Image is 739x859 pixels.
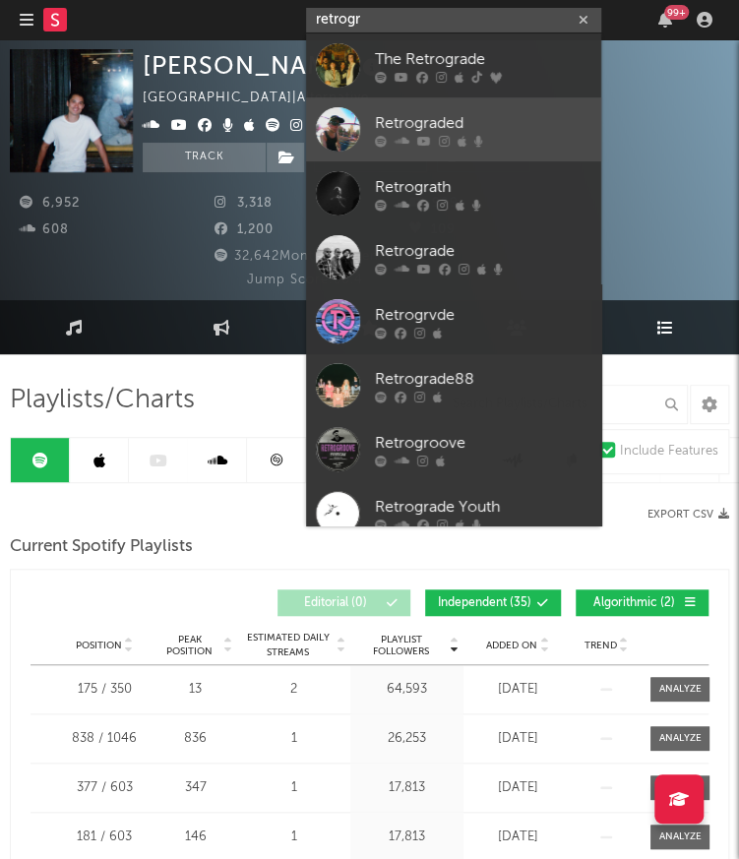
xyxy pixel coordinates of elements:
[375,367,591,391] div: Retrograde88
[375,111,591,135] div: Retrograded
[242,828,345,847] div: 1
[664,5,689,20] div: 99 +
[143,49,387,82] div: [PERSON_NAME]
[468,828,567,847] div: [DATE]
[143,143,266,172] button: Track
[242,778,345,798] div: 1
[10,535,193,559] span: Current Spotify Playlists
[20,223,69,236] span: 608
[306,8,601,32] input: Search for artists
[215,223,274,236] span: 1,200
[355,634,447,657] span: Playlist Followers
[306,97,601,161] a: Retrograded
[355,680,459,700] div: 64,593
[355,778,459,798] div: 17,813
[60,680,149,700] div: 175 / 350
[620,440,718,463] div: Include Features
[10,389,195,412] span: Playlists/Charts
[585,640,617,651] span: Trend
[143,87,392,110] div: [GEOGRAPHIC_DATA] | Alternative
[306,225,601,289] a: Retrograde
[76,640,122,651] span: Position
[468,729,567,749] div: [DATE]
[247,274,363,286] span: Jump Score: 56.4
[60,828,149,847] div: 181 / 603
[355,828,459,847] div: 17,813
[375,495,591,519] div: Retrograde Youth
[306,289,601,353] a: Retrogrvde
[375,303,591,327] div: Retrogrvde
[647,509,729,521] button: Export CSV
[588,597,679,609] span: Algorithmic ( 2 )
[242,680,345,700] div: 2
[306,33,601,97] a: The Retrograde
[425,589,561,616] button: Independent(35)
[468,680,567,700] div: [DATE]
[468,778,567,798] div: [DATE]
[306,417,601,481] a: Retrogroove
[375,47,591,71] div: The Retrograde
[215,197,273,210] span: 3,318
[20,197,80,210] span: 6,952
[290,597,381,609] span: Editorial ( 0 )
[158,634,220,657] span: Peak Position
[306,161,601,225] a: Retrograth
[158,729,232,749] div: 836
[355,729,459,749] div: 26,253
[576,589,708,616] button: Algorithmic(2)
[306,481,601,545] a: Retrograde Youth
[486,640,537,651] span: Added On
[158,680,232,700] div: 13
[212,250,400,263] span: 32,642 Monthly Listeners
[375,175,591,199] div: Retrograth
[242,729,345,749] div: 1
[375,239,591,263] div: Retrograde
[242,631,334,660] span: Estimated Daily Streams
[60,778,149,798] div: 377 / 603
[60,729,149,749] div: 838 / 1046
[375,431,591,455] div: Retrogroove
[658,12,672,28] button: 99+
[158,778,232,798] div: 347
[306,353,601,417] a: Retrograde88
[277,589,410,616] button: Editorial(0)
[438,597,531,609] span: Independent ( 35 )
[158,828,232,847] div: 146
